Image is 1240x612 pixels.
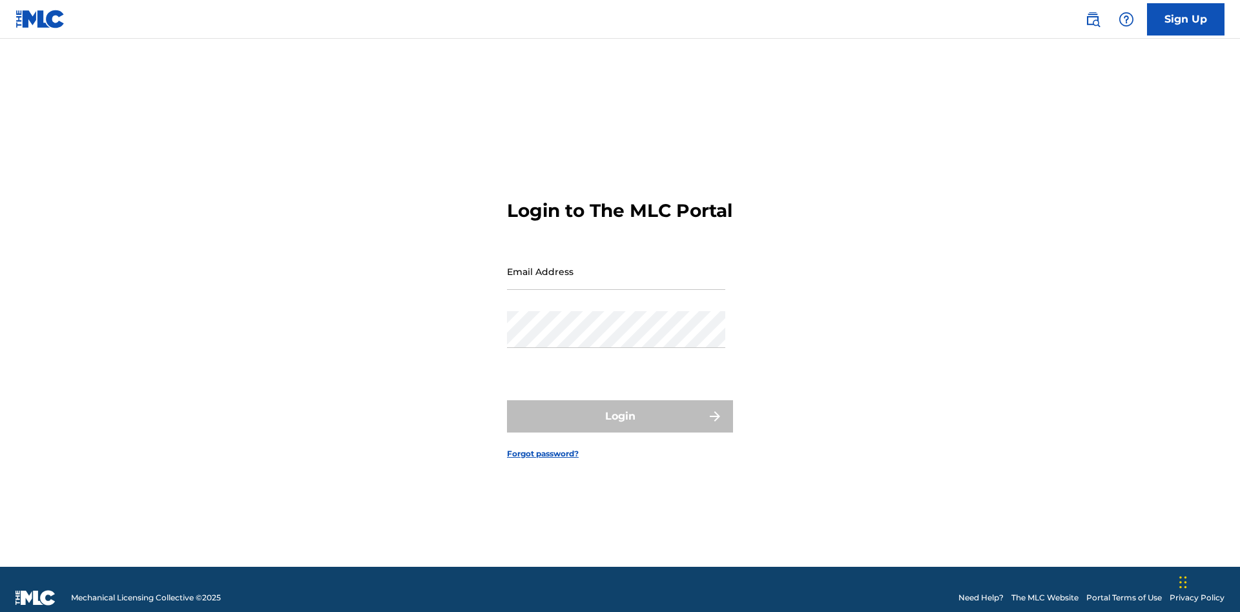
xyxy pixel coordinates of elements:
img: help [1119,12,1134,27]
a: Sign Up [1147,3,1224,36]
img: MLC Logo [15,10,65,28]
div: Help [1113,6,1139,32]
h3: Login to The MLC Portal [507,199,732,222]
img: logo [15,590,56,606]
iframe: Chat Widget [1175,550,1240,612]
a: Portal Terms of Use [1086,592,1162,604]
img: search [1085,12,1100,27]
a: Need Help? [958,592,1004,604]
a: Privacy Policy [1170,592,1224,604]
a: Public Search [1080,6,1106,32]
span: Mechanical Licensing Collective © 2025 [71,592,221,604]
div: Drag [1179,563,1187,602]
a: The MLC Website [1011,592,1079,604]
a: Forgot password? [507,448,579,460]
